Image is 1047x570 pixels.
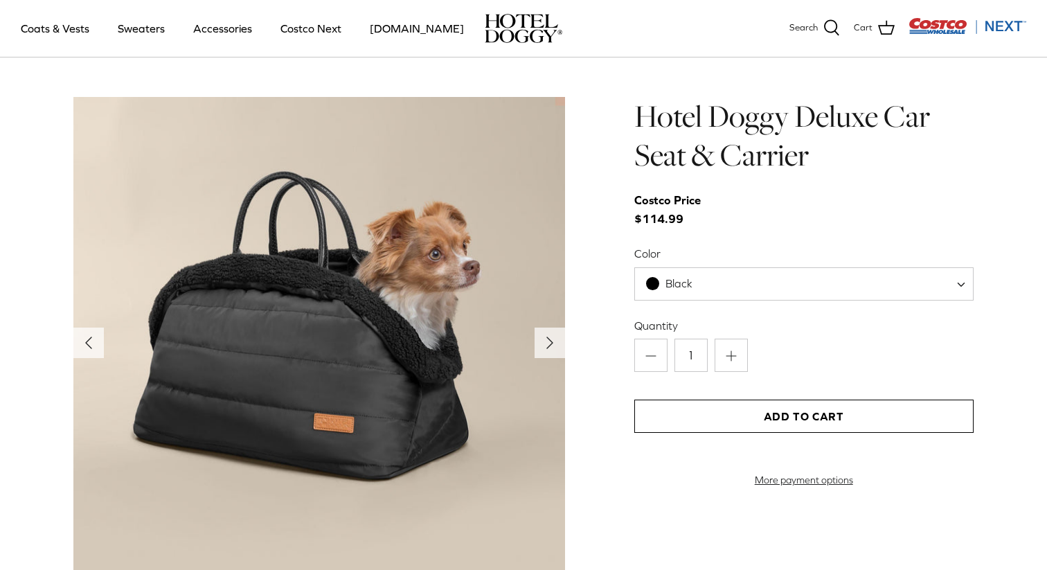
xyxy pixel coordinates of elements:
span: Black [635,276,721,291]
a: hoteldoggy.com hoteldoggycom [485,14,562,43]
a: [DOMAIN_NAME] [357,5,476,52]
input: Quantity [674,339,708,372]
a: Visit Costco Next [909,26,1026,37]
img: hoteldoggycom [485,14,562,43]
a: Search [789,19,840,37]
h1: Hotel Doggy Deluxe Car Seat & Carrier [634,97,974,175]
a: Accessories [181,5,265,52]
a: Coats & Vests [8,5,102,52]
button: Previous [73,328,104,358]
button: Add to Cart [634,400,974,433]
span: Black [634,267,974,301]
span: $114.99 [634,191,715,229]
a: Sweaters [105,5,177,52]
a: Cart [854,19,895,37]
span: Search [789,21,818,35]
a: More payment options [634,474,974,486]
a: Costco Next [268,5,354,52]
label: Quantity [634,318,974,333]
img: Costco Next [909,17,1026,35]
button: Next [535,328,565,358]
div: Costco Price [634,191,701,210]
span: Black [665,277,692,290]
span: Cart [854,21,872,35]
label: Color [634,246,974,261]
